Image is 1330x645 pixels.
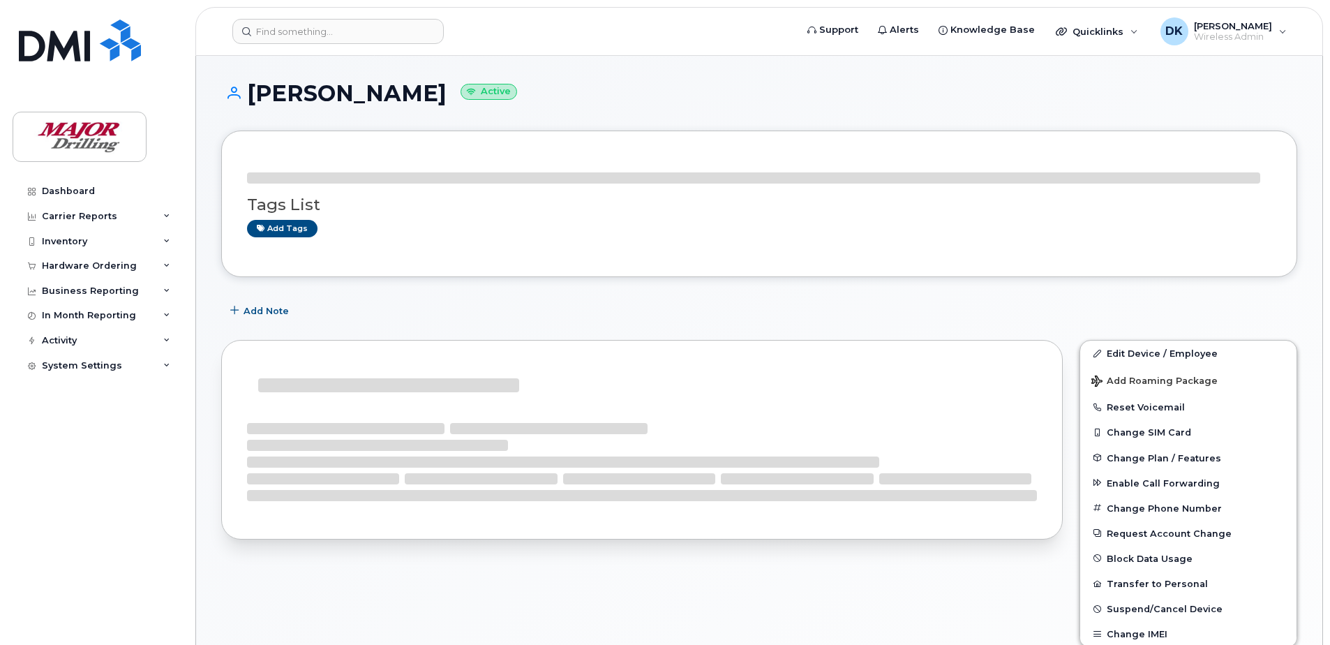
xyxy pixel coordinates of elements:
[1080,496,1297,521] button: Change Phone Number
[1107,477,1220,488] span: Enable Call Forwarding
[1080,470,1297,496] button: Enable Call Forwarding
[1080,366,1297,394] button: Add Roaming Package
[1080,420,1297,445] button: Change SIM Card
[1080,546,1297,571] button: Block Data Usage
[247,196,1271,214] h3: Tags List
[1080,394,1297,420] button: Reset Voicemail
[461,84,517,100] small: Active
[1091,376,1218,389] span: Add Roaming Package
[1080,521,1297,546] button: Request Account Change
[1107,604,1223,614] span: Suspend/Cancel Device
[247,220,317,237] a: Add tags
[1080,445,1297,470] button: Change Plan / Features
[244,304,289,318] span: Add Note
[1080,571,1297,596] button: Transfer to Personal
[1080,596,1297,621] button: Suspend/Cancel Device
[221,298,301,323] button: Add Note
[1107,452,1221,463] span: Change Plan / Features
[1080,341,1297,366] a: Edit Device / Employee
[221,81,1297,105] h1: [PERSON_NAME]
